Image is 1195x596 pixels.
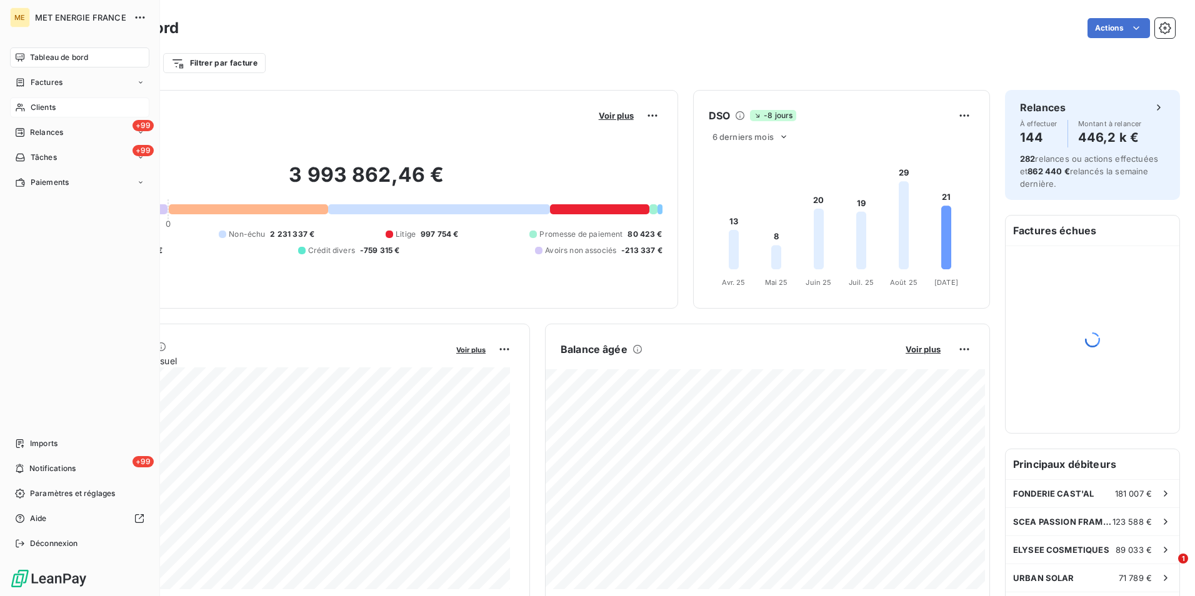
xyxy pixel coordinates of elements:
span: 1 [1178,554,1188,564]
span: Avoirs non associés [545,245,616,256]
span: +99 [132,120,154,131]
span: 123 588 € [1112,517,1152,527]
span: Relances [30,127,63,138]
span: -213 337 € [621,245,662,256]
span: Tableau de bord [30,52,88,63]
span: 2 231 337 € [270,229,314,240]
span: 80 423 € [627,229,662,240]
span: Chiffre d'affaires mensuel [71,354,447,367]
span: 89 033 € [1116,545,1152,555]
tspan: Août 25 [890,278,917,287]
span: Promesse de paiement [539,229,622,240]
tspan: Juin 25 [806,278,831,287]
span: ELYSEE COSMETIQUES [1013,545,1109,555]
tspan: Avr. 25 [722,278,745,287]
span: Imports [30,438,57,449]
span: Aide [30,513,47,524]
span: Voir plus [456,345,486,354]
span: Notifications [29,463,76,474]
span: URBAN SOLAR [1013,573,1074,583]
tspan: Juil. 25 [849,278,874,287]
iframe: Intercom live chat [1152,554,1182,584]
span: +99 [132,145,154,156]
span: MET ENERGIE FRANCE [35,12,126,22]
span: SCEA PASSION FRAMBOISES [1013,517,1112,527]
span: Montant à relancer [1078,120,1142,127]
span: 71 789 € [1119,573,1152,583]
span: Voir plus [906,344,941,354]
div: ME [10,7,30,27]
h6: Balance âgée [561,342,627,357]
button: Voir plus [595,110,637,121]
span: 0 [166,219,171,229]
span: -759 315 € [360,245,400,256]
button: Filtrer par facture [163,53,266,73]
span: FONDERIE CAST'AL [1013,489,1094,499]
span: Crédit divers [308,245,355,256]
span: Non-échu [229,229,265,240]
tspan: [DATE] [934,278,958,287]
span: Litige [396,229,416,240]
tspan: Mai 25 [764,278,787,287]
h6: Principaux débiteurs [1006,449,1179,479]
button: Voir plus [902,344,944,355]
span: 6 derniers mois [712,132,774,142]
span: Déconnexion [30,538,78,549]
span: relances ou actions effectuées et relancés la semaine dernière. [1020,154,1158,189]
span: 282 [1020,154,1035,164]
span: 862 440 € [1027,166,1069,176]
img: Logo LeanPay [10,569,87,589]
span: À effectuer [1020,120,1057,127]
h2: 3 993 862,46 € [71,162,662,200]
span: 997 754 € [421,229,458,240]
span: +99 [132,456,154,467]
button: Actions [1087,18,1150,38]
span: Paiements [31,177,69,188]
h4: 446,2 k € [1078,127,1142,147]
h6: Relances [1020,100,1066,115]
span: Factures [31,77,62,88]
span: Voir plus [599,111,634,121]
span: -8 jours [750,110,796,121]
span: Tâches [31,152,57,163]
a: Aide [10,509,149,529]
h6: Factures échues [1006,216,1179,246]
span: Clients [31,102,56,113]
button: Voir plus [452,344,489,355]
h6: DSO [709,108,730,123]
h4: 144 [1020,127,1057,147]
span: 181 007 € [1115,489,1152,499]
span: Paramètres et réglages [30,488,115,499]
